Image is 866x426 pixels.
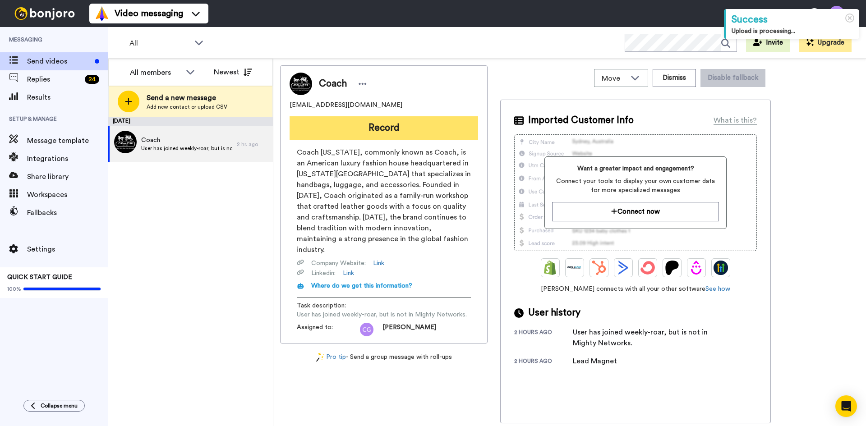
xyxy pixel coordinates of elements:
span: Results [27,92,108,103]
span: Send videos [27,56,91,67]
span: Integrations [27,153,108,164]
span: Want a greater impact and engagement? [552,164,719,173]
span: Where do we get this information? [311,283,412,289]
span: Workspaces [27,189,108,200]
img: vm-color.svg [95,6,109,21]
img: Patreon [665,261,679,275]
div: 24 [85,75,99,84]
div: Open Intercom Messenger [835,395,857,417]
span: [EMAIL_ADDRESS][DOMAIN_NAME] [290,101,402,110]
img: ConvertKit [640,261,655,275]
span: 100% [7,285,21,293]
span: Task description : [297,301,360,310]
span: [PERSON_NAME] [382,323,436,336]
button: Upgrade [799,34,852,52]
img: Hubspot [592,261,606,275]
div: - Send a group message with roll-ups [280,353,488,362]
img: GoHighLevel [714,261,728,275]
span: User history [528,306,580,320]
span: Linkedin : [311,269,336,278]
span: Assigned to: [297,323,360,336]
img: magic-wand.svg [316,353,324,362]
div: 2 hours ago [514,329,573,348]
span: Video messaging [115,7,183,20]
button: Newest [207,63,259,81]
span: Add new contact or upload CSV [147,103,227,110]
span: Replies [27,74,81,85]
span: Coach [319,77,347,91]
div: User has joined weekly-roar, but is not in Mighty Networks. [573,327,717,348]
span: [PERSON_NAME] connects with all your other software [514,284,757,293]
button: Invite [746,34,790,52]
img: Drip [689,261,704,275]
a: Link [373,259,384,268]
a: Pro tip [316,353,346,362]
span: Imported Customer Info [528,114,634,127]
span: Fallbacks [27,207,108,218]
a: See how [705,286,730,292]
span: Collapse menu [41,402,78,409]
span: Share library [27,171,108,182]
img: Shopify [543,261,557,275]
div: All members [130,67,181,78]
img: Ontraport [567,261,582,275]
img: bj-logo-header-white.svg [11,7,78,20]
div: Lead Magnet [573,356,618,366]
span: Message template [27,135,108,146]
img: 161a2e69-8e82-43fa-a0ac-5fc9c64740cb.png [114,131,137,153]
div: 2 hr. ago [237,141,268,148]
div: What is this? [714,115,757,126]
span: Move [602,73,626,84]
span: User has joined weekly-roar, but is not in Mighty Networks. [297,310,467,319]
span: User has joined weekly-roar, but is not in Mighty Networks. [141,145,232,152]
button: Record [290,116,478,140]
span: Settings [27,244,108,255]
span: Connect your tools to display your own customer data for more specialized messages [552,177,719,195]
span: All [129,38,190,49]
img: cg.png [360,323,373,336]
button: Connect now [552,202,719,221]
span: Coach [US_STATE], commonly known as Coach, is an American luxury fashion house headquartered in [... [297,147,471,255]
button: Collapse menu [23,400,85,412]
img: ActiveCampaign [616,261,631,275]
span: Coach [141,136,232,145]
div: [DATE] [108,117,273,126]
div: 2 hours ago [514,357,573,366]
div: Success [732,13,854,27]
button: Disable fallback [700,69,765,87]
span: QUICK START GUIDE [7,274,72,280]
img: Image of Coach [290,73,312,95]
span: Send a new message [147,92,227,103]
div: Upload is processing... [732,27,854,36]
a: Link [343,269,354,278]
span: Company Website : [311,259,366,268]
button: Dismiss [653,69,696,87]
